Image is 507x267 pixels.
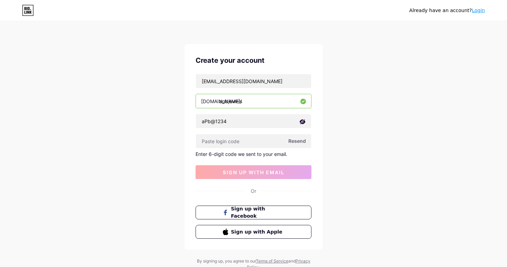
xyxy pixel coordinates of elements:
button: Sign up with Apple [196,225,311,239]
div: [DOMAIN_NAME]/ [201,98,242,105]
div: Already have an account? [409,7,485,14]
a: Login [472,8,485,13]
input: Password [196,114,311,128]
span: sign up with email [223,169,285,175]
input: username [196,94,311,108]
span: Sign up with Facebook [231,205,285,220]
input: Paste login code [196,134,311,148]
input: Email [196,74,311,88]
span: Resend [288,137,306,145]
button: sign up with email [196,165,311,179]
div: Enter 6-digit code we sent to your email. [196,151,311,157]
span: Sign up with Apple [231,228,285,236]
a: Terms of Service [256,258,288,264]
button: Sign up with Facebook [196,206,311,219]
div: Create your account [196,55,311,66]
div: Or [251,187,256,195]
